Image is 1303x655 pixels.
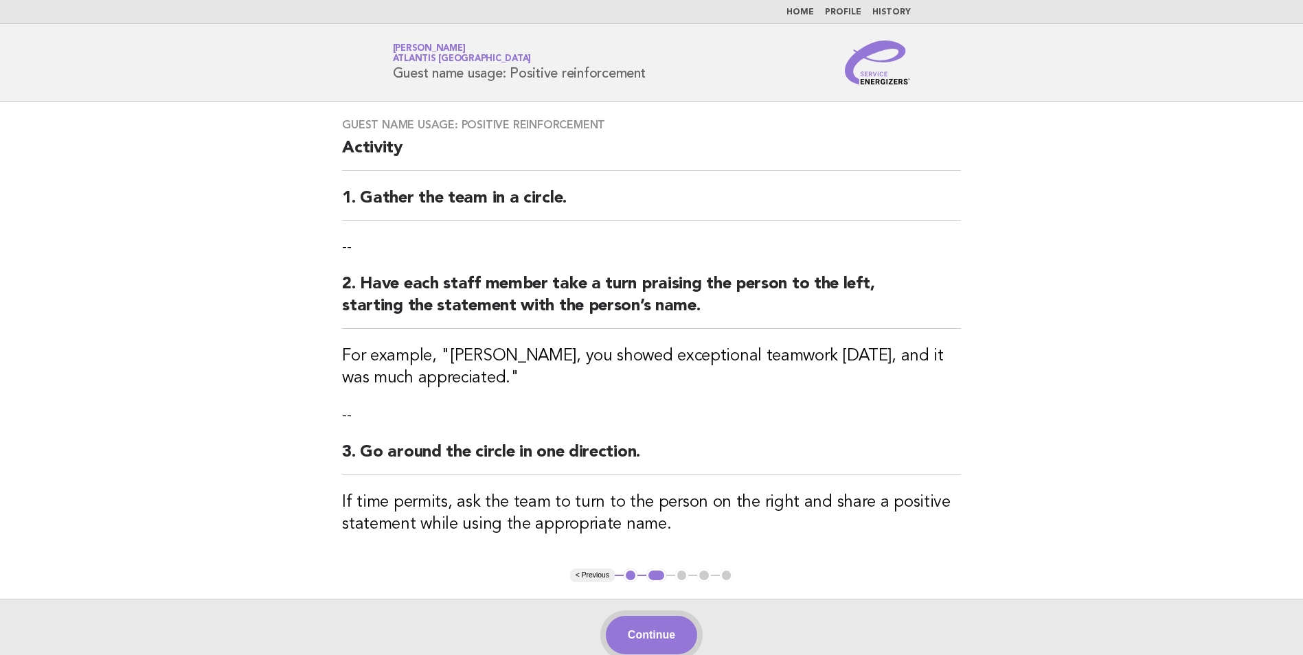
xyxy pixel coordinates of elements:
[606,616,697,654] button: Continue
[342,238,961,257] p: --
[624,568,637,582] button: 1
[342,273,961,329] h2: 2. Have each staff member take a turn praising the person to the left, starting the statement wit...
[845,41,911,84] img: Service Energizers
[342,137,961,171] h2: Activity
[342,345,961,389] h3: For example, "[PERSON_NAME], you showed exceptional teamwork [DATE], and it was much appreciated."
[342,441,961,475] h2: 3. Go around the circle in one direction.
[342,406,961,425] p: --
[342,118,961,132] h3: Guest name usage: Positive reinforcement
[825,8,861,16] a: Profile
[393,44,532,63] a: [PERSON_NAME]Atlantis [GEOGRAPHIC_DATA]
[570,568,615,582] button: < Previous
[786,8,814,16] a: Home
[342,187,961,221] h2: 1. Gather the team in a circle.
[393,55,532,64] span: Atlantis [GEOGRAPHIC_DATA]
[342,492,961,536] h3: If time permits, ask the team to turn to the person on the right and share a positive statement w...
[393,45,646,80] h1: Guest name usage: Positive reinforcement
[646,568,666,582] button: 2
[872,8,911,16] a: History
